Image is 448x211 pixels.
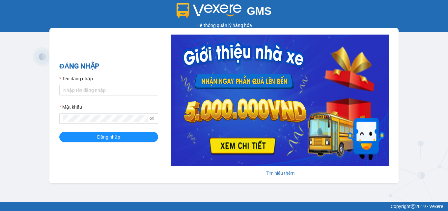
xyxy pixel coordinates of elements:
input: Mật khẩu [63,115,148,122]
a: GMS [177,10,272,15]
div: Tìm hiểu thêm [171,170,389,177]
input: Tên đăng nhập [59,85,158,95]
img: logo 2 [177,3,242,18]
div: Hệ thống quản lý hàng hóa [2,22,446,29]
div: Copyright 2019 - Vexere [5,203,443,210]
img: banner-0 [171,35,389,166]
span: eye-invisible [150,116,154,121]
label: Mật khẩu [59,103,82,111]
span: Đăng nhập [97,133,120,141]
span: copyright [411,204,415,209]
label: Tên đăng nhập [59,75,93,82]
button: Đăng nhập [59,132,158,142]
h2: ĐĂNG NHẬP [59,61,158,72]
span: GMS [247,5,271,17]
